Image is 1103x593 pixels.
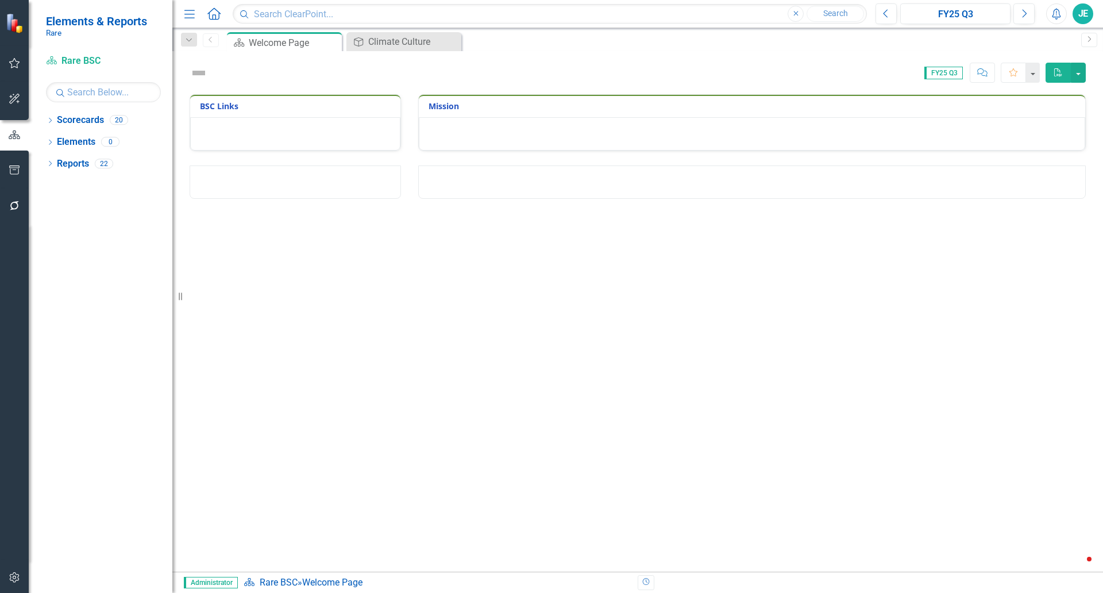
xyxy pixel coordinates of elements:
[249,36,339,50] div: Welcome Page
[244,576,629,590] div: »
[368,34,458,49] div: Climate Culture
[429,102,1080,110] h3: Mission
[200,102,395,110] h3: BSC Links
[184,577,238,588] span: Administrator
[101,137,119,147] div: 0
[900,3,1011,24] button: FY25 Q3
[46,55,161,68] a: Rare BSC
[823,9,848,18] span: Search
[1073,3,1093,24] button: JE
[260,577,298,588] a: Rare BSC
[95,159,113,168] div: 22
[57,136,95,149] a: Elements
[904,7,1006,21] div: FY25 Q3
[807,6,864,22] button: Search
[46,82,161,102] input: Search Below...
[233,4,867,24] input: Search ClearPoint...
[57,157,89,171] a: Reports
[46,14,147,28] span: Elements & Reports
[110,115,128,125] div: 20
[349,34,458,49] a: Climate Culture
[924,67,963,79] span: FY25 Q3
[46,28,147,37] small: Rare
[57,114,104,127] a: Scorecards
[190,64,208,82] img: Not Defined
[302,577,362,588] div: Welcome Page
[1064,554,1092,582] iframe: Intercom live chat
[6,13,26,33] img: ClearPoint Strategy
